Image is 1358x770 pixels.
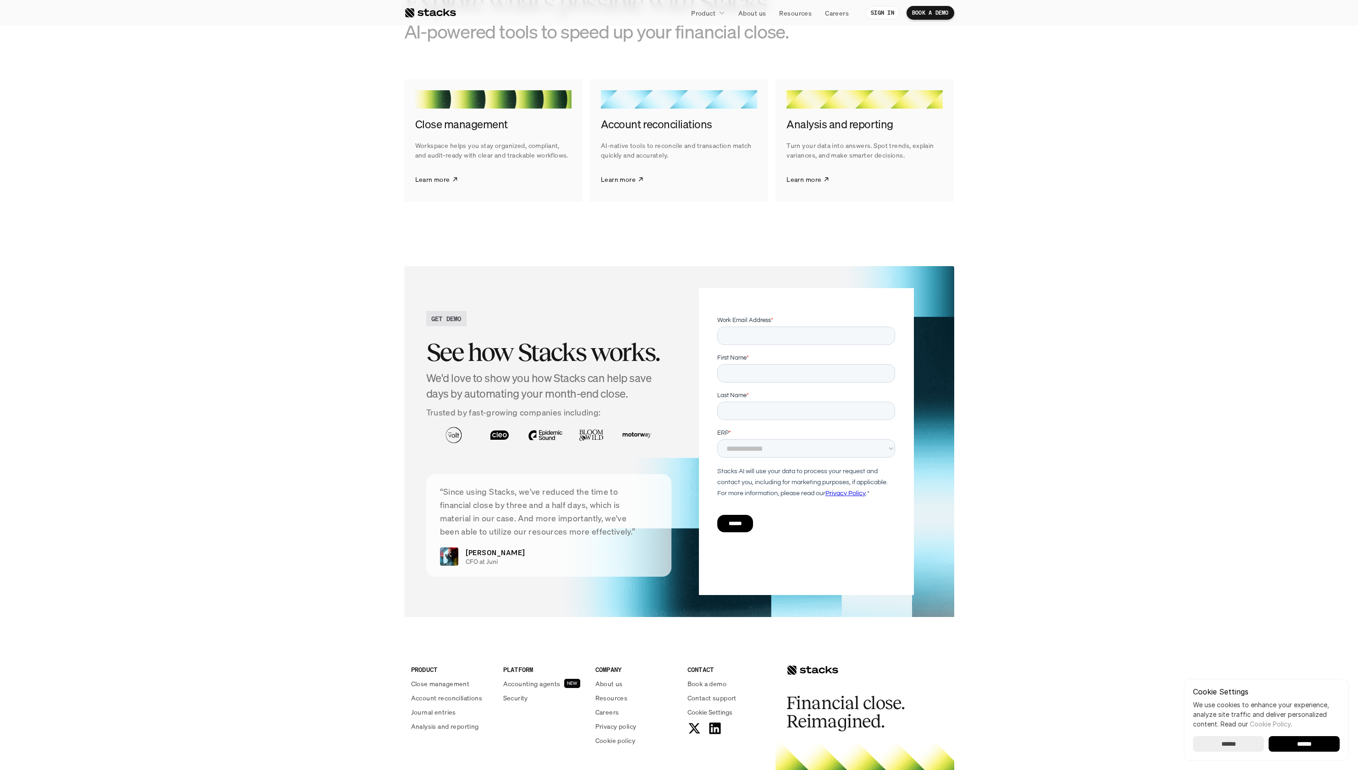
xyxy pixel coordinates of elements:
[466,558,650,566] p: CFO at Juni
[503,693,584,703] a: Security
[786,168,830,191] a: Learn more
[503,693,528,703] p: Security
[415,168,458,191] a: Learn more
[415,141,572,160] p: Workspace helps you stay organized, compliant, and audit-ready with clear and trackable workflows.
[426,406,672,419] p: Trusted by fast-growing companies including:
[595,693,676,703] a: Resources
[404,20,817,43] h3: AI-powered tools to speed up your financial close.
[687,707,732,717] button: Cookie Trigger
[738,8,766,18] p: About us
[1193,700,1340,729] p: We use cookies to enhance your experience, analyze site traffic and deliver personalized content.
[1250,720,1291,728] a: Cookie Policy
[687,693,769,703] a: Contact support
[912,10,949,16] p: BOOK A DEMO
[687,679,727,688] p: Book a demo
[825,8,849,18] p: Careers
[415,175,450,184] p: Learn more
[411,693,492,703] a: Account reconciliations
[440,485,658,538] p: “Since using Stacks, we've reduced the time to financial close by three and a half days, which is...
[601,168,644,191] a: Learn more
[733,5,771,21] a: About us
[595,679,623,688] p: About us
[786,694,924,731] h2: Financial close. Reimagined.
[779,8,812,18] p: Resources
[411,693,483,703] p: Account reconciliations
[687,693,737,703] p: Contact support
[595,721,637,731] p: Privacy policy
[595,693,628,703] p: Resources
[426,371,672,401] h4: We'd love to show you how Stacks can help save days by automating your month-end close.
[503,679,584,688] a: Accounting agentsNEW
[1193,688,1340,695] p: Cookie Settings
[687,707,732,717] span: Cookie Settings
[786,141,943,160] p: Turn your data into answers. Spot trends, explain variances, and make smarter decisions.
[595,665,676,674] p: COMPANY
[411,679,492,688] a: Close management
[601,117,757,132] h4: Account reconciliations
[595,707,676,717] a: Careers
[411,721,479,731] p: Analysis and reporting
[907,6,954,20] a: BOOK A DEMO
[595,721,676,731] a: Privacy policy
[426,338,672,366] h2: See how Stacks works.
[411,679,470,688] p: Close management
[411,707,456,717] p: Journal entries
[466,547,525,558] p: [PERSON_NAME]
[595,736,676,745] a: Cookie policy
[786,175,821,184] p: Learn more
[595,679,676,688] a: About us
[411,707,492,717] a: Journal entries
[691,8,715,18] p: Product
[595,707,619,717] p: Careers
[601,175,636,184] p: Learn more
[687,665,769,674] p: CONTACT
[687,679,769,688] a: Book a demo
[865,6,900,20] a: SIGN IN
[503,679,561,688] p: Accounting agents
[411,721,492,731] a: Analysis and reporting
[567,681,577,686] h2: NEW
[431,314,462,323] h2: GET DEMO
[871,10,894,16] p: SIGN IN
[411,665,492,674] p: PRODUCT
[774,5,817,21] a: Resources
[819,5,854,21] a: Careers
[786,117,943,132] h4: Analysis and reporting
[717,316,895,540] iframe: Form 4
[601,141,757,160] p: AI-native tools to reconcile and transaction match quickly and accurately.
[503,665,584,674] p: PLATFORM
[1221,720,1292,728] span: Read our .
[595,736,635,745] p: Cookie policy
[415,117,572,132] h4: Close management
